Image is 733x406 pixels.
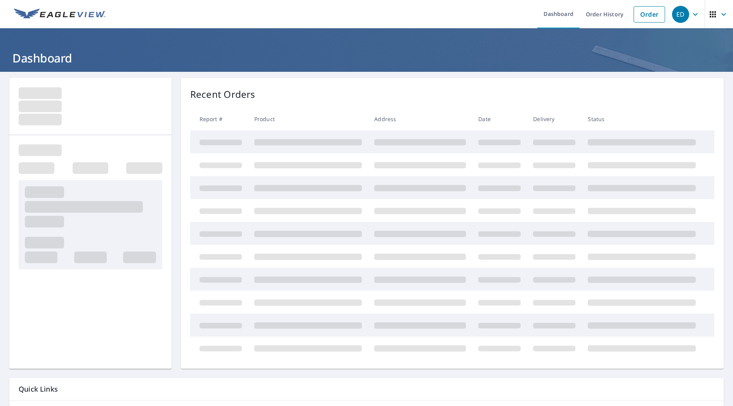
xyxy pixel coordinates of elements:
p: Recent Orders [190,87,255,101]
th: Date [472,108,527,130]
div: ED [672,6,689,23]
th: Report # [190,108,248,130]
h1: Dashboard [9,50,724,66]
th: Delivery [527,108,582,130]
p: Quick Links [19,384,714,394]
th: Product [248,108,368,130]
a: Order [634,6,665,23]
img: EV Logo [14,9,106,20]
th: Address [368,108,472,130]
th: Status [582,108,702,130]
